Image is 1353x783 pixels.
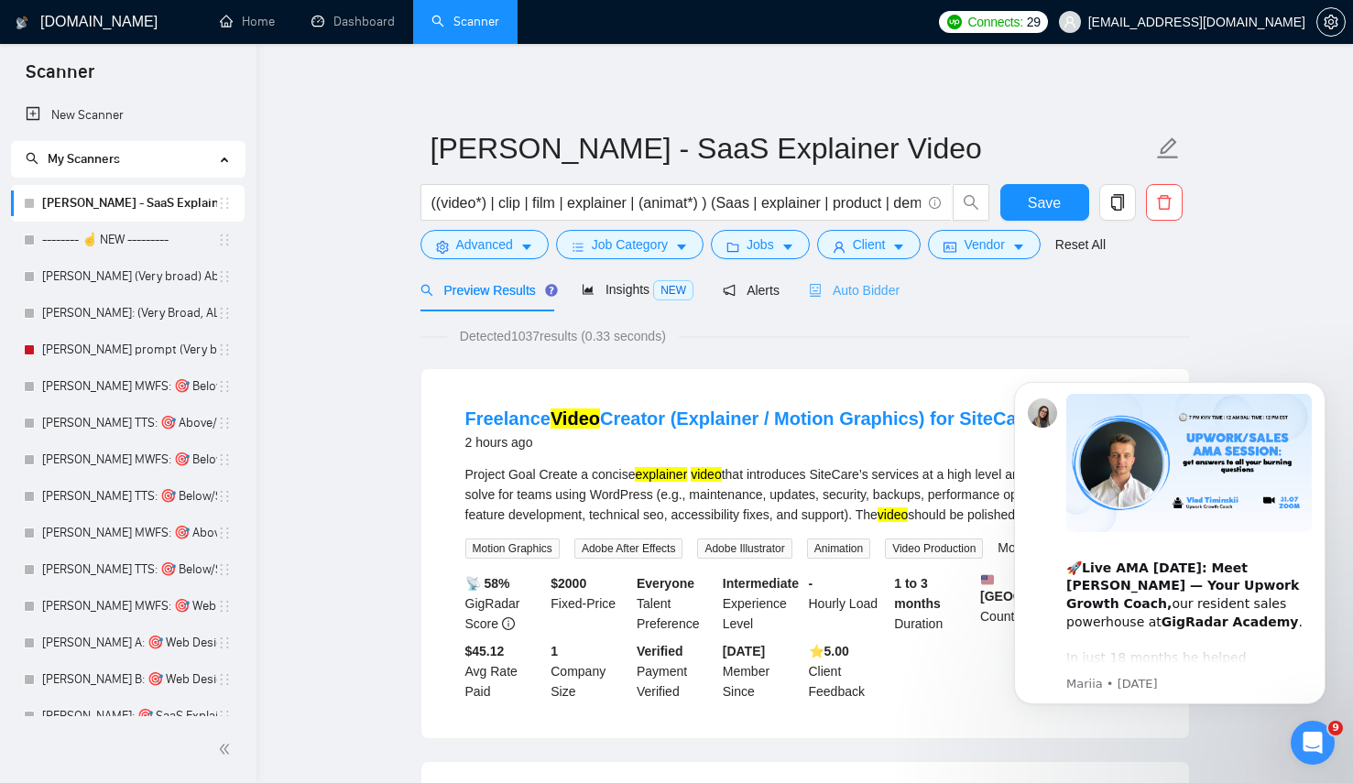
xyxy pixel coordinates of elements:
a: [PERSON_NAME] A: 🎯 Web Design (Bellow average descriptions) [42,625,217,661]
li: New Scanner [11,97,245,134]
span: holder [217,672,232,687]
span: Adobe After Effects [574,538,683,559]
span: edit [1156,136,1180,160]
div: Member Since [719,641,805,701]
iframe: Intercom notifications message [987,354,1353,734]
span: My Scanners [48,151,120,167]
a: [PERSON_NAME] MWFS: 🎯 Web Design (Above average descriptions) [42,588,217,625]
span: holder [217,489,232,504]
a: [PERSON_NAME]: 🎯 SaaS Explainer (Above average descriptions) [42,698,217,734]
button: Save [1000,184,1089,221]
a: New Scanner [26,97,230,134]
div: Tooltip anchor [543,282,560,299]
span: holder [217,526,232,540]
span: notification [723,284,736,297]
li: Lazar MWFS: 🎯 Below/SHORT UI UX Web Design [11,368,245,405]
a: [PERSON_NAME] - SaaS Explainer Video [42,185,217,222]
span: Client [853,234,886,255]
span: Motion Graphics [465,538,560,559]
span: idcard [944,240,956,254]
span: user [833,240,846,254]
div: GigRadar Score [462,573,548,634]
span: info-circle [502,617,515,630]
div: 2 hours ago [465,431,1034,453]
img: 🇺🇸 [981,573,994,586]
li: Lenka: (Very Broad, ALL CAT. ) Above/LONG Motion Graphics SaaS Animation [11,295,245,332]
span: Video Production [885,538,983,559]
span: copy [1100,194,1135,211]
a: [PERSON_NAME] (Very broad) Above/LONG Motion Graphics SaaS Animation [42,258,217,295]
span: caret-down [675,240,688,254]
b: 1 [551,644,558,658]
a: searchScanner [431,14,499,29]
span: search [26,152,38,165]
div: Talent Preference [633,573,719,634]
span: Advanced [456,234,513,255]
b: [DATE] [723,644,765,658]
b: Intermediate [723,576,799,591]
input: Scanner name... [431,125,1152,171]
span: robot [809,284,822,297]
mark: video [691,467,721,482]
li: Lazar MWFS: 🎯 Below/Short UI UX Web Design [11,441,245,478]
div: Duration [890,573,977,634]
span: Scanner [11,59,109,97]
span: setting [1317,15,1345,29]
div: Payment Verified [633,641,719,701]
span: user [1064,16,1076,28]
img: upwork-logo.png [947,15,962,29]
a: FreelanceVideoCreator (Explainer / Motion Graphics) for SiteCare [465,408,1034,429]
b: [GEOGRAPHIC_DATA] [980,573,1118,604]
span: 9 [1328,721,1343,735]
span: caret-down [520,240,533,254]
div: Avg Rate Paid [462,641,548,701]
span: holder [217,269,232,284]
b: Everyone [637,576,694,591]
span: Job Category [592,234,668,255]
span: holder [217,599,232,614]
button: barsJob Categorycaret-down [556,230,704,259]
li: Lenka TTS: 🎯 Below/SHORT UI UX Web Design [11,478,245,515]
li: -------- ☝️ NEW --------- [11,222,245,258]
a: [PERSON_NAME] MWFS: 🎯 Below/SHORT UI UX Web Design [42,368,217,405]
span: folder [726,240,739,254]
button: delete [1146,184,1183,221]
li: Lenka - SaaS Explainer Video [11,185,245,222]
div: Experience Level [719,573,805,634]
div: Country [977,573,1063,634]
span: holder [217,416,232,430]
div: Company Size [547,641,633,701]
li: Lazar B: 🎯 Web Design (Bellow average descriptions) [11,661,245,698]
span: search [420,284,433,297]
span: Save [1028,191,1061,214]
span: holder [217,636,232,650]
span: NEW [653,280,693,300]
a: [PERSON_NAME] TTS: 🎯 Above/LONG UI UX Web Design (Above average descriptions) [42,405,217,441]
a: [PERSON_NAME] TTS: 🎯 Below/SHORT Web Design [42,551,217,588]
span: holder [217,343,232,357]
span: Animation [807,538,870,559]
b: $ 2000 [551,576,586,591]
li: Lenka MWFS: 🎯 Web Design (Above average descriptions) [11,588,245,625]
span: Connects: [967,12,1022,32]
a: [PERSON_NAME] MWFS: 🎯 Above/Long Web Design [42,515,217,551]
li: Lazar prompt (Very broad) Design [11,332,245,368]
span: 29 [1027,12,1041,32]
li: Lazar TTS: 🎯 Below/SHORT Web Design [11,551,245,588]
span: holder [217,562,232,577]
b: Live AMA [DATE]: Meet [PERSON_NAME] — Your Upwork Growth Coach, [80,206,312,256]
li: Lenka: 🎯 SaaS Explainer (Above average descriptions) [11,698,245,734]
p: Message from Mariia, sent 2w ago [80,321,325,338]
span: holder [217,452,232,467]
span: Alerts [723,283,780,298]
button: settingAdvancedcaret-down [420,230,549,259]
span: setting [436,240,449,254]
span: Insights [582,282,693,297]
a: [PERSON_NAME] MWFS: 🎯 Below/Short UI UX Web Design [42,441,217,478]
b: $800 K+ [112,313,172,328]
mark: Video [551,408,600,429]
a: [PERSON_NAME] TTS: 🎯 Below/SHORT UI UX Web Design [42,478,217,515]
div: Hourly Load [805,573,891,634]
